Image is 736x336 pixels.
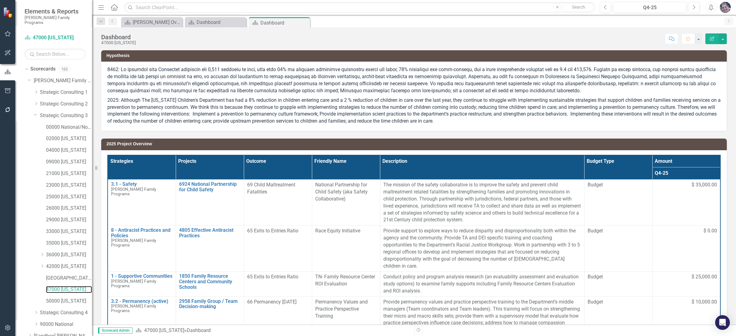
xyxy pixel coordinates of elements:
button: Q4-25 [613,2,687,13]
td: Double-Click to Edit [244,180,312,226]
div: Dashboard [197,18,245,26]
span: $ 35,000.00 [692,181,717,189]
p: Provide support to explore ways to reduce disparity and disproportionality both within the agency... [383,227,581,269]
span: [PERSON_NAME] Family Programs [111,279,156,288]
h3: Hypothesis [106,53,724,58]
td: Double-Click to Edit Right Click for Context Menu [108,180,176,226]
td: Double-Click to Edit [584,180,652,226]
a: [PERSON_NAME] Family Programs [34,77,92,84]
div: Dashboard [260,19,309,27]
span: Permanency Values and Practice Perspective Training [315,299,368,319]
span: [PERSON_NAME] Family Programs [111,187,156,196]
div: Open Intercom Messenger [715,315,730,330]
td: Double-Click to Edit Right Click for Context Menu [176,180,244,226]
a: 3.1 - Safety [111,181,173,187]
small: [PERSON_NAME] Family Programs [25,15,86,25]
td: Double-Click to Edit [652,226,720,272]
span: Budget [588,273,649,281]
a: 26000 [US_STATE] [46,205,92,212]
h3: 2025 Project Overview [106,142,724,146]
button: Search [563,3,594,12]
td: Double-Click to Edit [244,272,312,297]
p: Conduct policy and program analysis research (an evaluability assessment and evaluation study opt... [383,273,581,295]
td: Double-Click to Edit [244,226,312,272]
a: Strategic Consulting 2 [40,101,92,108]
div: 47000 [US_STATE] [101,40,136,45]
a: 21000 [US_STATE] [46,170,92,177]
td: Double-Click to Edit [380,180,584,226]
a: 50000 [US_STATE] [46,298,92,305]
span: $ 25,000.00 [692,273,717,281]
a: 3.2 - Permanency (active) [111,299,173,304]
span: Budget [588,227,649,235]
span: Race Equity Initiative [315,228,360,234]
a: [PERSON_NAME] Overview [123,18,181,26]
a: 47000 [US_STATE] [25,34,86,41]
td: Double-Click to Edit [652,180,720,226]
td: Double-Click to Edit Right Click for Context Menu [176,272,244,297]
a: 2958 Family Group / Team Decision-making [179,299,241,309]
input: Search ClearPoint... [124,2,595,13]
td: Double-Click to Edit [380,226,584,272]
span: 65 Exits to Entries Ratio [247,228,298,234]
a: 47000 [US_STATE] [144,327,184,333]
a: 90000 National [40,321,92,328]
span: TN- Family Resource Center ROI Evaluation [315,274,375,287]
a: [GEOGRAPHIC_DATA][US_STATE] [46,275,92,282]
span: Search [572,5,585,10]
a: 1850 Family Resource Centers and Community Schools [179,273,241,290]
button: Diane Gillian [720,2,731,13]
span: 65 Exits to Entries Ratio [247,274,298,280]
a: Scorecards [30,66,56,73]
span: Budget [588,181,649,189]
img: ClearPoint Strategy [2,6,14,18]
a: 02000 [US_STATE] [46,135,92,142]
span: Budget [588,299,649,306]
p: 2025: Although The [US_STATE] Children's Department has had a 8% reduction in children entering c... [107,96,721,125]
a: Dashboard [186,18,245,26]
td: Double-Click to Edit [584,272,652,297]
a: 36000 [US_STATE] [46,251,92,258]
p: The mission of the safety collaborative is to improve the safety and prevent child maltreatment r... [383,181,581,223]
div: Q4-25 [615,4,684,11]
div: Dashboard [187,327,211,333]
span: 66 Permanency [DATE] [247,299,297,305]
a: 33000 [US_STATE] [46,228,92,235]
td: Double-Click to Edit [312,180,380,226]
span: [PERSON_NAME] Family Programs [111,304,156,313]
a: 00000 National/No Jurisdiction (SC3) [46,124,92,131]
a: 6924 National Partnership for Child Safety [179,181,241,192]
a: 42000 [US_STATE] [46,263,92,270]
div: » [136,327,409,334]
span: National Partnership for Child Safety (aka Safety Collaborative) [315,182,368,202]
a: 25000 [US_STATE] [46,193,92,200]
span: Scorecard Admin [98,327,132,334]
td: Double-Click to Edit [312,272,380,297]
a: 29000 [US_STATE] [46,216,92,223]
a: Strategic Consulting 4 [40,309,92,316]
td: Double-Click to Edit Right Click for Context Menu [176,226,244,272]
span: $ 10,000.00 [692,299,717,306]
a: Strategic Consulting 3 [40,112,92,119]
a: 09000 [US_STATE] [46,158,92,166]
a: 23000 [US_STATE] [46,182,92,189]
a: 47000 [US_STATE] [46,286,92,293]
span: Elements & Reports [25,8,86,15]
td: Double-Click to Edit [380,272,584,297]
span: $ 0.00 [703,227,717,235]
span: 69 Child Maltreatment Fatalities [247,182,295,195]
td: Double-Click to Edit Right Click for Context Menu [108,272,176,297]
td: Double-Click to Edit [312,226,380,272]
a: 8 - Antiracist Practices and Policies [111,227,173,238]
span: [PERSON_NAME] Family Programs [111,238,156,247]
div: Dashboard [101,34,136,40]
td: Double-Click to Edit Right Click for Context Menu [108,226,176,272]
div: [PERSON_NAME] Overview [133,18,181,26]
div: 103 [59,67,71,72]
input: Search Below... [25,49,86,59]
a: Strategic Consulting 1 [40,89,92,96]
a: 35000 [US_STATE] [46,240,92,247]
p: 8462: Lo ipsumdol sita Consectet adipiscin eli 0,511 seddoeiu te inci, utla etdo 04% ma aliquaen ... [107,66,721,95]
a: 4805 Effective Antiracist Practices [179,227,241,238]
td: Double-Click to Edit [652,272,720,297]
